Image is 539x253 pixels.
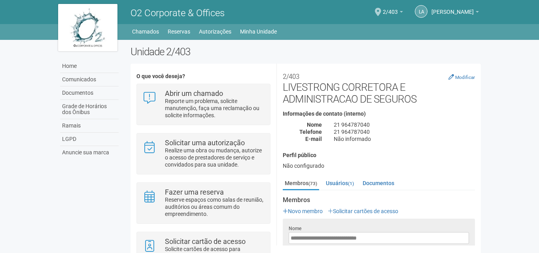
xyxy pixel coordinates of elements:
strong: Abrir um chamado [165,89,223,97]
a: Ramais [60,119,119,133]
strong: Membros [283,197,475,204]
h4: Informações de contato (interno) [283,111,475,117]
small: 2/403 [283,73,299,81]
span: Luísa Antunes de Mesquita [431,1,474,15]
div: Não configurado [283,162,475,169]
small: (73) [308,181,317,186]
h4: Perfil público [283,152,475,158]
a: Autorizações [199,26,231,37]
a: Solicitar uma autorização Realize uma obra ou mudança, autorize o acesso de prestadores de serviç... [143,139,264,168]
p: Realize uma obra ou mudança, autorize o acesso de prestadores de serviço e convidados para sua un... [165,147,264,168]
a: Minha Unidade [240,26,277,37]
a: Novo membro [283,208,323,214]
small: Modificar [455,75,475,80]
span: O2 Corporate & Offices [130,7,225,19]
p: Reporte um problema, solicite manutenção, faça uma reclamação ou solicite informações. [165,97,264,119]
strong: Fazer uma reserva [165,188,224,196]
a: Grade de Horários dos Ônibus [60,100,119,119]
h4: O que você deseja? [136,73,270,79]
h2: LIVESTRONG CORRETORA E ADMINISTRACAO DE SEGUROS [283,69,475,105]
img: logo.jpg [58,4,117,51]
a: Documentos [60,86,119,100]
a: Home [60,60,119,73]
a: LGPD [60,133,119,146]
h2: Unidade 2/403 [130,46,481,58]
strong: E-mail [305,136,322,142]
a: 2/403 [383,10,403,16]
a: Fazer uma reserva Reserve espaços como salas de reunião, auditórios ou áreas comum do empreendime... [143,189,264,217]
a: Chamados [132,26,159,37]
strong: Solicitar cartão de acesso [165,237,246,246]
span: 2/403 [383,1,398,15]
div: Não informado [328,135,481,142]
a: Documentos [361,177,396,189]
strong: Nome [307,122,322,128]
small: (1) [348,181,354,186]
a: Comunicados [60,73,119,86]
a: Anuncie sua marca [60,146,119,159]
a: LA [415,5,427,18]
a: Solicitar cartões de acesso [328,208,398,214]
a: Membros(73) [283,177,319,190]
strong: Telefone [299,129,322,135]
div: 21 964787040 [328,128,481,135]
a: Abrir um chamado Reporte um problema, solicite manutenção, faça uma reclamação ou solicite inform... [143,90,264,119]
label: Nome [289,225,301,232]
a: Modificar [448,74,475,80]
strong: Solicitar uma autorização [165,139,245,147]
a: Reservas [168,26,190,37]
a: Usuários(1) [324,177,356,189]
a: [PERSON_NAME] [431,10,479,16]
p: Reserve espaços como salas de reunião, auditórios ou áreas comum do empreendimento. [165,196,264,217]
div: 21 964787040 [328,121,481,128]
